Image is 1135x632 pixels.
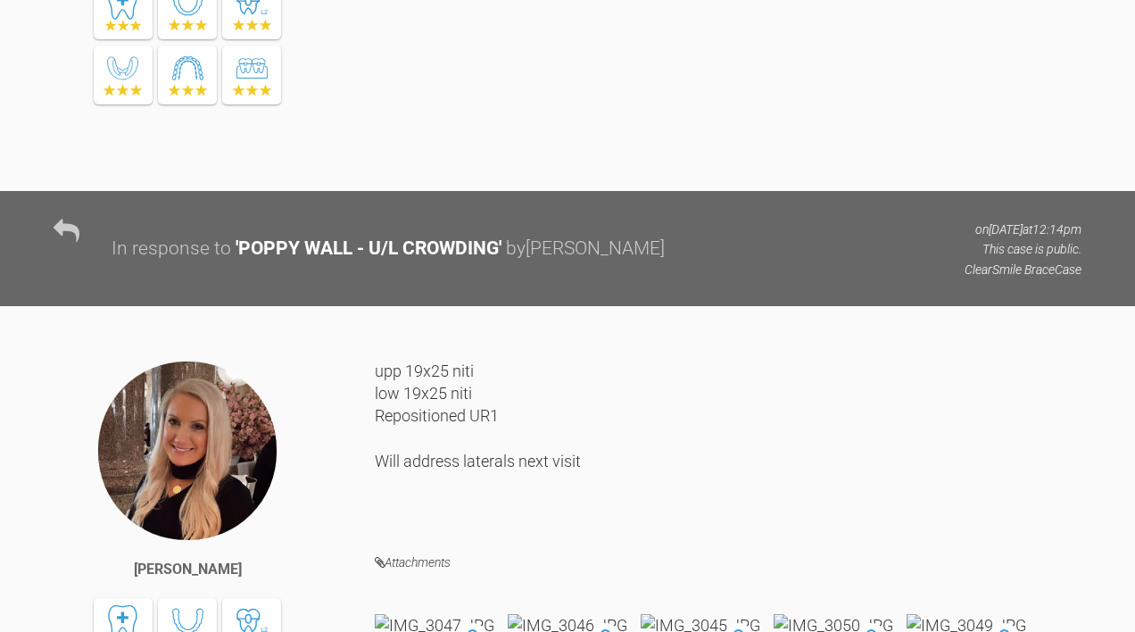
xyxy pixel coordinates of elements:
p: on [DATE] at 12:14pm [965,220,1081,239]
div: upp 19x25 niti low 19x25 niti Repositioned UR1 Will address laterals next visit [375,360,1081,525]
p: This case is public. [965,239,1081,259]
p: ClearSmile Brace Case [965,260,1081,279]
div: by [PERSON_NAME] [506,234,665,264]
div: [PERSON_NAME] [134,558,242,581]
h4: Attachments [375,552,1081,574]
div: In response to [112,234,231,264]
img: Emma Wall [96,360,278,542]
div: ' POPPY WALL - U/L CROWDING ' [236,234,501,264]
